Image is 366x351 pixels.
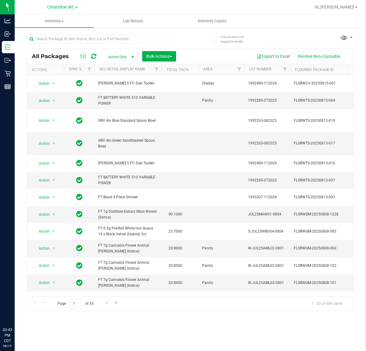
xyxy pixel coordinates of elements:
[294,229,354,234] span: FLSRWGM-20250808-595
[50,261,58,270] span: select
[76,210,83,218] span: In Sync
[50,244,58,253] span: select
[295,68,334,72] a: Flourish Package ID
[33,278,50,287] span: Action
[76,79,83,88] span: In Sync
[98,160,158,166] span: [PERSON_NAME] 5 PC Dab Toolkit
[15,18,94,24] span: Inventory
[165,244,185,253] span: 20.8000
[94,15,173,28] a: Lab Results
[50,210,58,219] span: select
[32,53,75,60] span: All Packages
[3,327,12,344] p: 03:43 PM CDT
[33,159,50,168] span: Action
[76,176,83,185] span: In Sync
[5,31,11,37] inline-svg: Inbound
[3,344,12,348] p: 08/19
[102,299,111,307] a: Go to the next page
[165,261,185,270] span: 20.8000
[248,229,287,234] span: 5-JUL25WBV04-0804
[50,116,58,125] span: select
[167,68,189,72] a: Total THC%
[52,299,98,308] span: Page of 35
[146,54,172,59] span: Bulk Actions
[76,193,83,201] span: In Sync
[165,210,185,219] span: 90.1000
[202,245,241,251] span: Pantry
[112,299,121,307] a: Go to the last page
[76,116,83,125] span: In Sync
[33,96,50,105] span: Action
[70,299,81,308] input: 1
[307,299,347,308] span: 1 - 20 of 684 items
[294,263,354,269] span: FLSRWGM-20250808-102
[33,79,50,88] span: Action
[50,159,58,168] span: select
[5,57,11,63] inline-svg: Outbound
[98,174,158,186] span: FT BATTERY WHITE 510 VARIABLE POWER
[76,96,83,105] span: In Sync
[294,177,354,183] span: FLSRWTS-20250813-007
[50,227,58,236] span: select
[98,209,158,220] span: FT 1g Distillate Extract Maui Wowie (Sativa)
[76,159,83,167] span: In Sync
[98,138,158,149] span: GRV 4in Green Sandblasted Spoon Bowl
[294,211,354,217] span: FLSRWGM-20250808-1228
[76,227,83,236] span: In Sync
[33,116,50,125] span: Action
[142,51,176,62] button: Bulk Actions
[294,51,344,62] button: Receive Non-Cannabis
[69,67,92,71] a: Sync Status
[98,226,158,237] span: FT 0.5g Pre-Roll White Hot Guava 14 x Black Velvet (Hybrid) 5ct
[248,177,287,183] span: 1992285-072025
[294,140,354,146] span: FLSRWTS-20250813-017
[98,243,158,254] span: FT 7g Cannabis Flower Animal [PERSON_NAME] (Indica)
[76,278,83,287] span: In Sync
[50,176,58,185] span: select
[50,139,58,148] span: select
[248,160,287,166] span: 1992489-112024
[50,96,58,105] span: select
[280,64,290,75] a: Filter
[253,51,294,62] button: Export to Excel
[202,263,241,269] span: Pantry
[248,80,287,86] span: 1992489-112024
[202,80,241,86] span: Display
[248,211,287,217] span: JUL25MAW01-0804
[202,98,241,103] span: Pantry
[32,68,61,72] div: Actions
[221,35,251,44] span: Include items not tagged for facility
[248,98,287,103] span: 1992285-072025
[76,139,83,147] span: In Sync
[248,194,287,200] span: 1993207-112024
[315,5,354,9] span: Hi, [PERSON_NAME]!
[98,194,158,200] span: FT Black 4 Piece Grinder
[76,261,83,270] span: In Sync
[33,244,50,253] span: Action
[248,118,287,124] span: 1992263-082025
[33,210,50,219] span: Action
[84,64,94,75] a: Filter
[50,278,58,287] span: select
[33,261,50,270] span: Action
[165,227,185,236] span: 23.7000
[50,79,58,88] span: select
[190,18,235,24] span: Inventory Counts
[33,176,50,185] span: Action
[203,67,213,71] a: Area
[50,193,58,202] span: select
[98,80,158,86] span: [PERSON_NAME] 5 PC Dab Toolkit
[294,118,354,124] span: FLSRWTS-20250813-019
[15,15,94,28] a: Inventory
[248,140,287,146] span: 1992265-082025
[33,227,50,236] span: Action
[27,34,172,43] input: Search Package ID, Item Name, SKU, Lot or Part Number...
[98,95,158,106] span: FT BATTERY WHITE 510 VARIABLE POWER
[294,245,354,251] span: FLSRWGM-20250808-060
[98,118,158,124] span: GRV 4in Blue Standard Spoon Bowl
[202,280,241,286] span: Pantry
[5,18,11,24] inline-svg: Analytics
[33,193,50,202] span: Action
[6,302,24,320] iframe: Resource center
[115,18,152,24] span: Lab Results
